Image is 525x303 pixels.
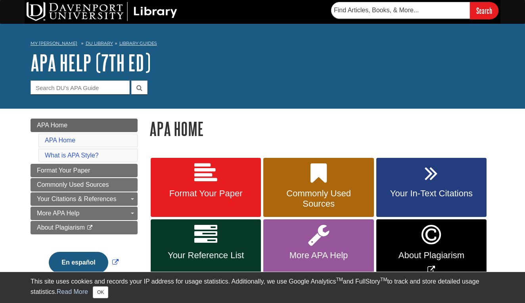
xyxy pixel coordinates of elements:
[31,50,151,75] a: APA Help (7th Ed)
[376,219,487,280] a: Link opens in new window
[37,181,109,188] span: Commonly Used Sources
[37,196,116,202] span: Your Citations & References
[37,122,67,128] span: APA Home
[31,192,138,206] a: Your Citations & References
[31,119,138,287] div: Guide Page Menu
[269,250,368,261] span: More APA Help
[31,221,138,234] a: About Plagiarism
[47,259,120,266] a: Link opens in new window
[31,207,138,220] a: More APA Help
[263,219,374,280] a: More APA Help
[331,2,470,19] input: Find Articles, Books, & More...
[49,252,108,273] button: En español
[151,158,261,217] a: Format Your Paper
[31,81,130,94] input: Search DU's APA Guide
[382,188,481,199] span: Your In-Text Citations
[470,2,498,19] input: Search
[31,164,138,177] a: Format Your Paper
[31,38,494,51] nav: breadcrumb
[269,188,368,209] span: Commonly Used Sources
[45,137,75,144] a: APA Home
[382,250,481,261] span: About Plagiarism
[119,40,157,46] a: Library Guides
[93,286,108,298] button: Close
[380,277,387,282] sup: TM
[37,210,79,217] span: More APA Help
[45,152,99,159] a: What is APA Style?
[331,2,498,19] form: Searches DU Library's articles, books, and more
[151,219,261,280] a: Your Reference List
[376,158,487,217] a: Your In-Text Citations
[157,188,255,199] span: Format Your Paper
[37,167,90,174] span: Format Your Paper
[57,288,88,295] a: Read More
[149,119,494,139] h1: APA Home
[86,225,93,230] i: This link opens in a new window
[31,40,77,47] a: My [PERSON_NAME]
[37,224,85,231] span: About Plagiarism
[31,119,138,132] a: APA Home
[31,178,138,192] a: Commonly Used Sources
[31,277,494,298] div: This site uses cookies and records your IP address for usage statistics. Additionally, we use Goo...
[157,250,255,261] span: Your Reference List
[27,2,177,21] img: DU Library
[263,158,374,217] a: Commonly Used Sources
[336,277,343,282] sup: TM
[86,40,113,46] a: DU Library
